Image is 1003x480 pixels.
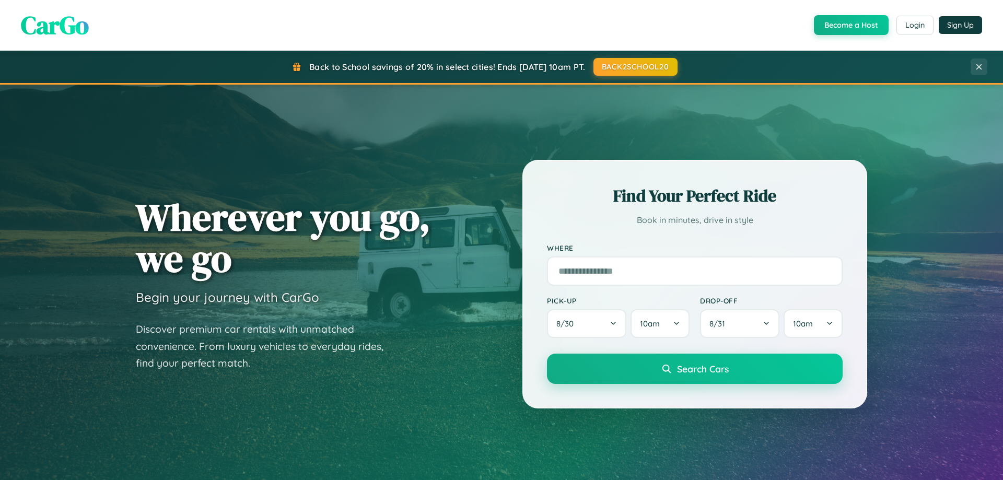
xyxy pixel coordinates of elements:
button: Sign Up [939,16,982,34]
h2: Find Your Perfect Ride [547,184,843,207]
button: 8/31 [700,309,779,338]
button: 8/30 [547,309,626,338]
button: 10am [784,309,843,338]
button: Login [896,16,934,34]
span: Back to School savings of 20% in select cities! Ends [DATE] 10am PT. [309,62,585,72]
h3: Begin your journey with CarGo [136,289,319,305]
h1: Wherever you go, we go [136,196,430,279]
button: Search Cars [547,354,843,384]
label: Where [547,243,843,252]
span: 10am [793,319,813,329]
button: 10am [631,309,690,338]
span: Search Cars [677,363,729,374]
label: Drop-off [700,296,843,305]
button: BACK2SCHOOL20 [593,58,678,76]
span: CarGo [21,8,89,42]
span: 8 / 31 [709,319,730,329]
p: Book in minutes, drive in style [547,213,843,228]
p: Discover premium car rentals with unmatched convenience. From luxury vehicles to everyday rides, ... [136,321,397,372]
span: 8 / 30 [556,319,579,329]
label: Pick-up [547,296,690,305]
span: 10am [640,319,660,329]
button: Become a Host [814,15,889,35]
